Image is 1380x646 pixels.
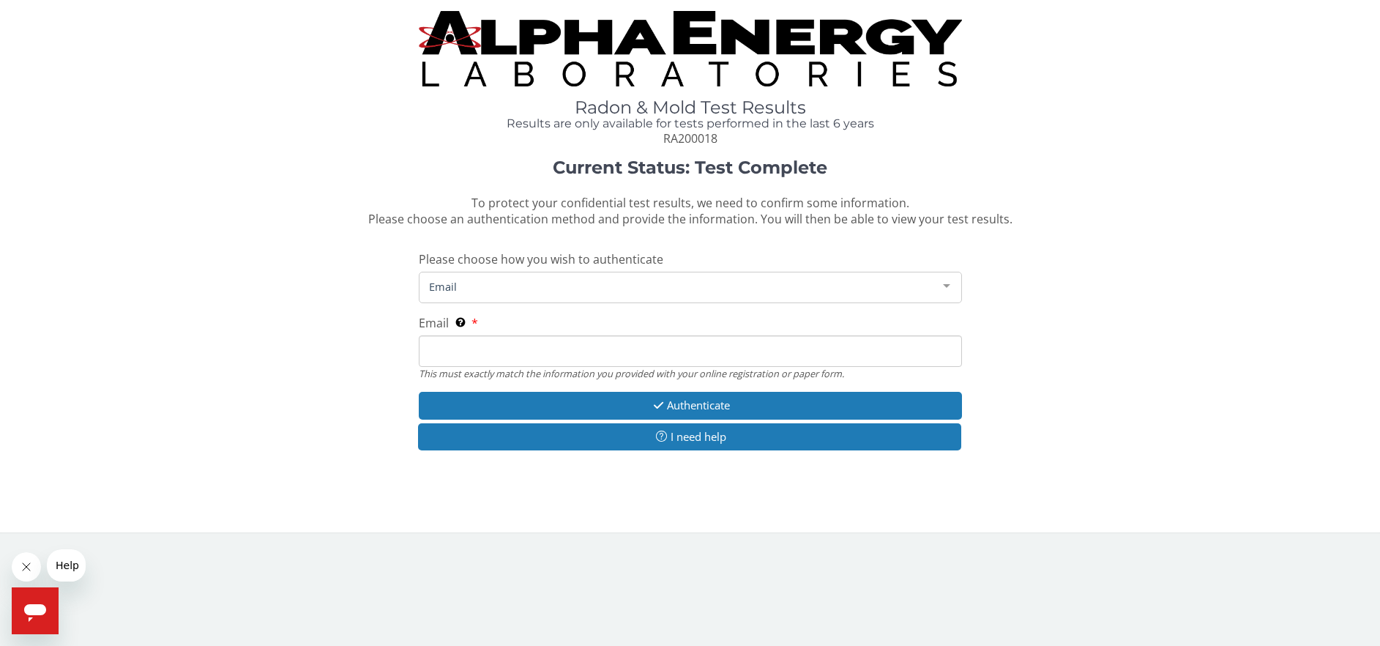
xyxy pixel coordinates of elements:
[419,251,663,267] span: Please choose how you wish to authenticate
[419,11,962,86] img: TightCrop.jpg
[663,130,717,146] span: RA200018
[553,157,827,178] strong: Current Status: Test Complete
[425,278,932,294] span: Email
[419,98,962,117] h1: Radon & Mold Test Results
[418,423,961,450] button: I need help
[419,367,962,380] div: This must exactly match the information you provided with your online registration or paper form.
[12,587,59,634] iframe: Button to launch messaging window
[368,195,1012,228] span: To protect your confidential test results, we need to confirm some information. Please choose an ...
[419,315,449,331] span: Email
[419,117,962,130] h4: Results are only available for tests performed in the last 6 years
[12,552,41,582] iframe: Close message
[47,549,86,582] iframe: Message from company
[419,392,962,419] button: Authenticate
